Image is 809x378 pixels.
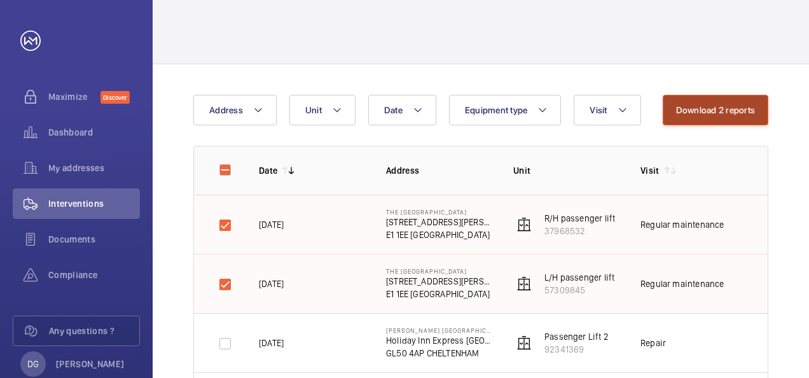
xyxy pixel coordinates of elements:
[209,105,243,115] span: Address
[49,325,139,337] span: Any questions ?
[56,358,125,370] p: [PERSON_NAME]
[465,105,528,115] span: Equipment type
[386,164,493,177] p: Address
[516,276,532,291] img: elevator.svg
[574,95,640,125] button: Visit
[259,164,277,177] p: Date
[386,288,493,300] p: E1 1EE [GEOGRAPHIC_DATA]
[100,91,130,104] span: Discover
[289,95,356,125] button: Unit
[590,105,607,115] span: Visit
[640,337,666,349] div: Repair
[48,90,100,103] span: Maximize
[48,126,140,139] span: Dashboard
[386,267,493,275] p: The [GEOGRAPHIC_DATA]
[544,225,615,237] p: 37968532
[305,105,322,115] span: Unit
[48,162,140,174] span: My addresses
[193,95,277,125] button: Address
[516,217,532,232] img: elevator.svg
[386,208,493,216] p: The [GEOGRAPHIC_DATA]
[27,358,39,370] p: DG
[386,275,493,288] p: [STREET_ADDRESS][PERSON_NAME]
[640,277,724,290] div: Regular maintenance
[48,269,140,281] span: Compliance
[544,212,615,225] p: R/H passenger lift
[544,330,609,343] p: Passenger Lift 2
[386,216,493,228] p: [STREET_ADDRESS][PERSON_NAME]
[48,233,140,246] span: Documents
[259,337,284,349] p: [DATE]
[513,164,620,177] p: Unit
[259,277,284,290] p: [DATE]
[386,228,493,241] p: E1 1EE [GEOGRAPHIC_DATA]
[386,347,493,360] p: GL50 4AP CHELTENHAM
[48,197,140,210] span: Interventions
[449,95,562,125] button: Equipment type
[386,326,493,334] p: [PERSON_NAME] [GEOGRAPHIC_DATA]
[663,95,769,125] button: Download 2 reports
[384,105,403,115] span: Date
[259,218,284,231] p: [DATE]
[544,343,609,356] p: 92341369
[640,218,724,231] div: Regular maintenance
[544,271,614,284] p: L/H passenger lift
[544,284,614,297] p: 57309845
[368,95,436,125] button: Date
[386,334,493,347] p: Holiday Inn Express [GEOGRAPHIC_DATA], an [GEOGRAPHIC_DATA]
[516,335,532,351] img: elevator.svg
[640,164,660,177] p: Visit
